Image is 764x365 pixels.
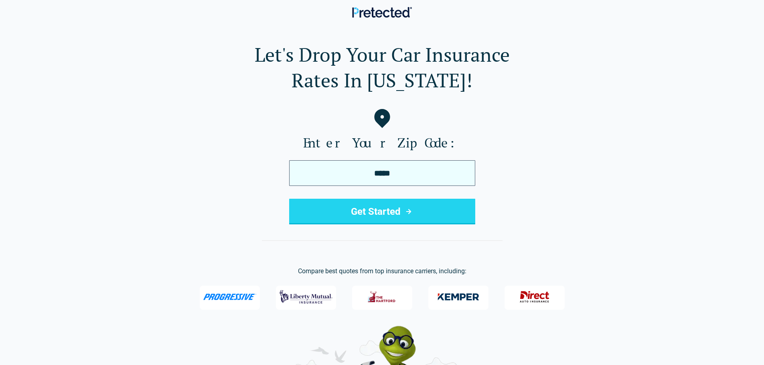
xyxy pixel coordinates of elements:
label: Enter Your Zip Code: [13,135,751,151]
img: Pretected [352,7,412,18]
img: The Hartford [363,286,402,307]
h1: Let's Drop Your Car Insurance Rates In [US_STATE]! [13,42,751,93]
button: Get Started [289,199,475,224]
img: Kemper [432,286,485,307]
img: Progressive [203,294,257,300]
img: Direct General [515,286,554,307]
img: Liberty Mutual [280,286,332,307]
p: Compare best quotes from top insurance carriers, including: [13,266,751,276]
